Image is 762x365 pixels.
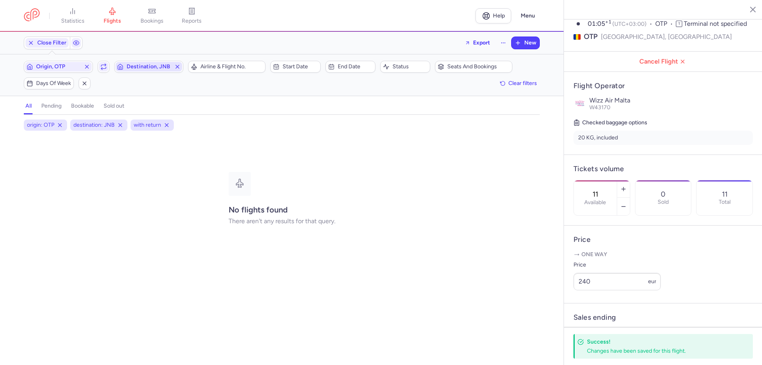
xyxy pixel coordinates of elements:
span: (UTC+03:00) [612,21,647,27]
a: flights [92,7,132,25]
span: New [524,40,536,46]
sup: +1 [605,19,612,25]
span: Days of week [36,80,71,87]
a: reports [172,7,212,25]
label: Available [584,199,606,206]
p: One way [573,251,753,259]
h4: sold out [104,102,124,110]
time: 01:05 [588,20,612,27]
button: Clear filters [497,77,540,89]
span: [GEOGRAPHIC_DATA], [GEOGRAPHIC_DATA] [601,32,732,42]
span: bookings [140,17,164,25]
button: Close Filters [24,37,70,49]
p: Sold [658,199,669,205]
h4: Success! [587,338,735,346]
p: There aren't any results for that query. [229,218,335,225]
button: Days of week [24,77,74,89]
span: origin: OTP [27,121,54,129]
span: Start date [283,64,317,70]
h4: Tickets volume [573,164,753,174]
span: Cancel Flight [570,58,756,65]
span: Destination, JNB [127,64,171,70]
span: destination: JNB [73,121,115,129]
span: Seats and bookings [447,64,510,70]
button: Menu [516,8,540,23]
span: Status [393,64,427,70]
button: New [512,37,539,49]
button: Export [460,37,495,49]
label: Price [573,260,661,270]
button: End date [325,61,375,73]
button: Seats and bookings [435,61,512,73]
p: 0 [661,190,666,198]
span: flights [104,17,121,25]
a: bookings [132,7,172,25]
h5: Checked baggage options [573,118,753,127]
span: Airline & Flight No. [200,64,263,70]
a: Help [475,8,511,23]
span: W43170 [589,104,610,111]
h4: pending [41,102,62,110]
h4: Sales ending [573,313,616,322]
p: 11 [722,190,727,198]
button: Destination, JNB [114,61,183,73]
a: CitizenPlane red outlined logo [24,8,40,23]
img: Wizz Air Malta logo [573,97,586,110]
a: statistics [53,7,92,25]
p: Total [719,199,731,205]
h4: bookable [71,102,94,110]
span: eur [648,278,656,285]
span: Origin, OTP [36,64,81,70]
span: Clear filters [508,80,537,86]
div: Changes have been saved for this flight. [587,347,735,355]
button: Start date [270,61,320,73]
span: Terminal not specified [684,20,747,27]
span: with return [134,121,161,129]
h4: Price [573,235,753,244]
span: OTP [655,19,676,29]
span: Export [473,40,490,46]
li: 20 KG, included [573,131,753,145]
p: Wizz Air Malta [589,97,753,104]
button: Status [380,61,430,73]
input: --- [573,273,661,290]
button: Airline & Flight No. [188,61,266,73]
button: Origin, OTP [24,61,93,73]
span: reports [182,17,202,25]
span: T [676,21,682,27]
h4: Flight Operator [573,81,753,91]
h4: all [25,102,32,110]
span: OTP [584,32,598,42]
span: statistics [61,17,85,25]
span: End date [338,64,373,70]
span: Help [493,13,505,19]
strong: No flights found [229,205,288,214]
span: Close Filters [37,40,69,46]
